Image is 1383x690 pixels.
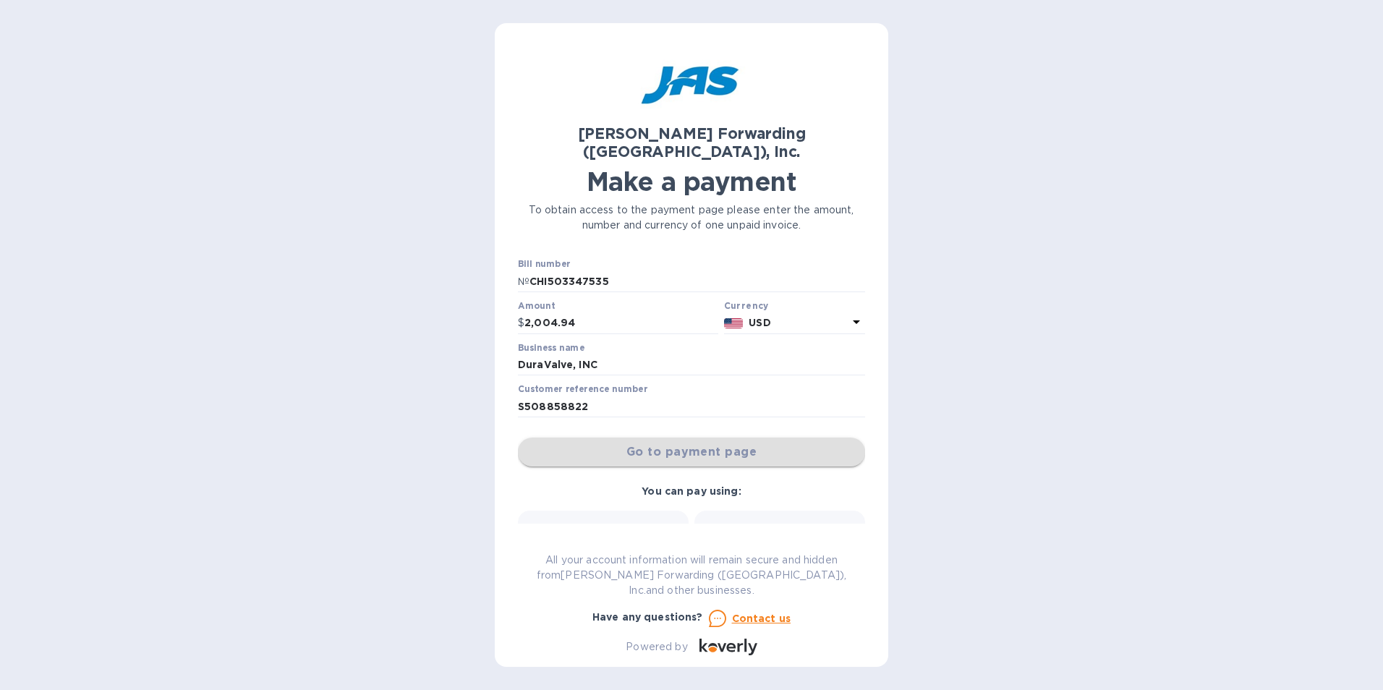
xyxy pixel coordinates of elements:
p: All your account information will remain secure and hidden from [PERSON_NAME] Forwarding ([GEOGRA... [518,553,865,598]
b: Have any questions? [592,611,703,623]
label: Bill number [518,260,570,269]
img: USD [724,318,744,328]
input: Enter customer reference number [518,396,865,417]
b: USD [749,317,770,328]
p: To obtain access to the payment page please enter the amount, number and currency of one unpaid i... [518,203,865,233]
b: You can pay using: [642,485,741,497]
input: Enter business name [518,354,865,376]
b: Currency [724,300,769,311]
p: № [518,274,529,289]
p: $ [518,315,524,331]
label: Business name [518,344,584,352]
b: [PERSON_NAME] Forwarding ([GEOGRAPHIC_DATA]), Inc. [578,124,806,161]
p: Powered by [626,639,687,655]
input: Enter bill number [529,271,865,292]
input: 0.00 [524,312,718,334]
label: Amount [518,302,555,310]
u: Contact us [732,613,791,624]
h1: Make a payment [518,166,865,197]
label: Customer reference number [518,386,647,394]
